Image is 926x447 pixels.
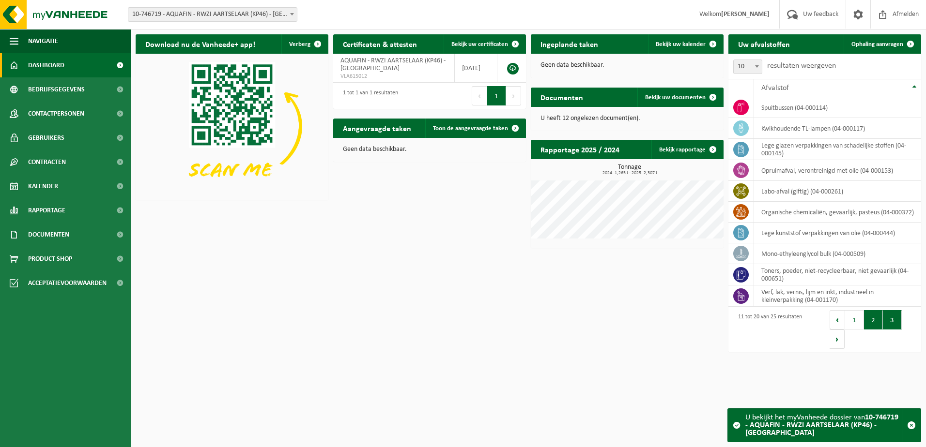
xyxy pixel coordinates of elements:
[656,41,706,47] span: Bekijk uw kalender
[754,160,921,181] td: opruimafval, verontreinigd met olie (04-000153)
[531,34,608,53] h2: Ingeplande taken
[531,140,629,159] h2: Rapportage 2025 / 2024
[540,62,714,69] p: Geen data beschikbaar.
[883,310,902,329] button: 3
[754,285,921,307] td: verf, lak, vernis, lijm en inkt, industrieel in kleinverpakking (04-001170)
[645,94,706,101] span: Bekijk uw documenten
[754,97,921,118] td: spuitbussen (04-000114)
[136,34,265,53] h2: Download nu de Vanheede+ app!
[761,84,789,92] span: Afvalstof
[425,119,525,138] a: Toon de aangevraagde taken
[733,309,802,350] div: 11 tot 20 van 25 resultaten
[451,41,508,47] span: Bekijk uw certificaten
[136,54,328,198] img: Download de VHEPlus App
[487,86,506,105] button: 1
[28,77,85,102] span: Bedrijfsgegevens
[128,7,297,22] span: 10-746719 - AQUAFIN - RWZI AARTSELAAR (KP46) - WILRIJK
[845,310,864,329] button: 1
[637,88,723,107] a: Bekijk uw documenten
[340,73,447,80] span: VLA615012
[506,86,521,105] button: Next
[536,164,724,176] h3: Tonnage
[745,414,898,437] strong: 10-746719 - AQUAFIN - RWZI AARTSELAAR (KP46) - [GEOGRAPHIC_DATA]
[721,11,770,18] strong: [PERSON_NAME]
[651,140,723,159] a: Bekijk rapportage
[864,310,883,329] button: 2
[281,34,327,54] button: Verberg
[128,8,297,21] span: 10-746719 - AQUAFIN - RWZI AARTSELAAR (KP46) - WILRIJK
[754,202,921,223] td: organische chemicaliën, gevaarlijk, pasteus (04-000372)
[28,247,72,271] span: Product Shop
[455,54,497,83] td: [DATE]
[536,171,724,176] span: 2024: 1,265 t - 2025: 2,307 t
[754,243,921,264] td: mono-ethyleenglycol bulk (04-000509)
[754,181,921,202] td: labo-afval (giftig) (04-000261)
[433,125,508,132] span: Toon de aangevraagde taken
[754,139,921,160] td: lege glazen verpakkingen van schadelijke stoffen (04-000145)
[472,86,487,105] button: Previous
[734,60,762,74] span: 10
[851,41,903,47] span: Ophaling aanvragen
[531,88,593,106] h2: Documenten
[830,329,845,349] button: Next
[28,174,58,198] span: Kalender
[648,34,723,54] a: Bekijk uw kalender
[28,198,65,223] span: Rapportage
[754,264,921,285] td: toners, poeder, niet-recycleerbaar, niet gevaarlijk (04-000651)
[830,310,845,329] button: Previous
[745,409,902,442] div: U bekijkt het myVanheede dossier van
[28,223,69,247] span: Documenten
[28,102,84,126] span: Contactpersonen
[728,34,800,53] h2: Uw afvalstoffen
[289,41,310,47] span: Verberg
[333,119,421,137] h2: Aangevraagde taken
[28,126,64,150] span: Gebruikers
[28,150,66,174] span: Contracten
[540,115,714,122] p: U heeft 12 ongelezen document(en).
[28,271,107,295] span: Acceptatievoorwaarden
[754,223,921,243] td: lege kunststof verpakkingen van olie (04-000444)
[767,62,836,70] label: resultaten weergeven
[444,34,525,54] a: Bekijk uw certificaten
[343,146,516,153] p: Geen data beschikbaar.
[333,34,427,53] h2: Certificaten & attesten
[733,60,762,74] span: 10
[338,85,398,106] div: 1 tot 1 van 1 resultaten
[28,29,58,53] span: Navigatie
[340,57,446,72] span: AQUAFIN - RWZI AARTSELAAR (KP46) - [GEOGRAPHIC_DATA]
[844,34,920,54] a: Ophaling aanvragen
[28,53,64,77] span: Dashboard
[754,118,921,139] td: kwikhoudende TL-lampen (04-000117)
